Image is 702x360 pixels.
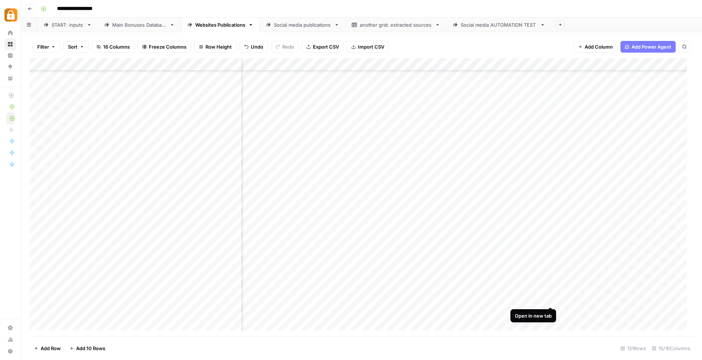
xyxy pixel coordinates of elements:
[65,342,110,354] button: Add 10 Rows
[360,21,432,29] div: another grid: extracted sources
[63,41,89,53] button: Sort
[4,72,16,84] a: Your Data
[112,21,167,29] div: Main Bonuses Database
[4,27,16,39] a: Home
[4,8,18,22] img: Adzz Logo
[4,334,16,345] a: Usage
[239,41,268,53] button: Undo
[103,43,130,50] span: 16 Columns
[461,21,537,29] div: Social media AUTOMATION TEST
[271,41,299,53] button: Redo
[346,18,446,32] a: another grid: extracted sources
[149,43,186,50] span: Freeze Columns
[92,41,135,53] button: 16 Columns
[446,18,551,32] a: Social media AUTOMATION TEST
[251,43,263,50] span: Undo
[30,342,65,354] button: Add Row
[282,43,294,50] span: Redo
[358,43,384,50] span: Import CSV
[302,41,344,53] button: Export CSV
[205,43,232,50] span: Row Height
[181,18,260,32] a: Websites Publications
[33,41,60,53] button: Filter
[347,41,389,53] button: Import CSV
[76,345,105,352] span: Add 10 Rows
[260,18,346,32] a: Social media publications
[585,43,613,50] span: Add Column
[68,43,78,50] span: Sort
[573,41,618,53] button: Add Column
[41,345,61,352] span: Add Row
[4,61,16,73] a: Opportunities
[649,342,693,354] div: 15/16 Columns
[4,345,16,357] button: Help + Support
[618,342,649,354] div: 131 Rows
[4,6,16,24] button: Workspace: Adzz
[4,322,16,334] a: Settings
[274,21,331,29] div: Social media publications
[631,43,671,50] span: Add Power Agent
[137,41,191,53] button: Freeze Columns
[195,21,245,29] div: Websites Publications
[37,43,49,50] span: Filter
[37,18,98,32] a: START: inputs
[98,18,181,32] a: Main Bonuses Database
[620,41,676,53] button: Add Power Agent
[194,41,237,53] button: Row Height
[4,50,16,61] a: Insights
[515,312,552,319] div: Open in new tab
[52,21,84,29] div: START: inputs
[4,38,16,50] a: Browse
[313,43,339,50] span: Export CSV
